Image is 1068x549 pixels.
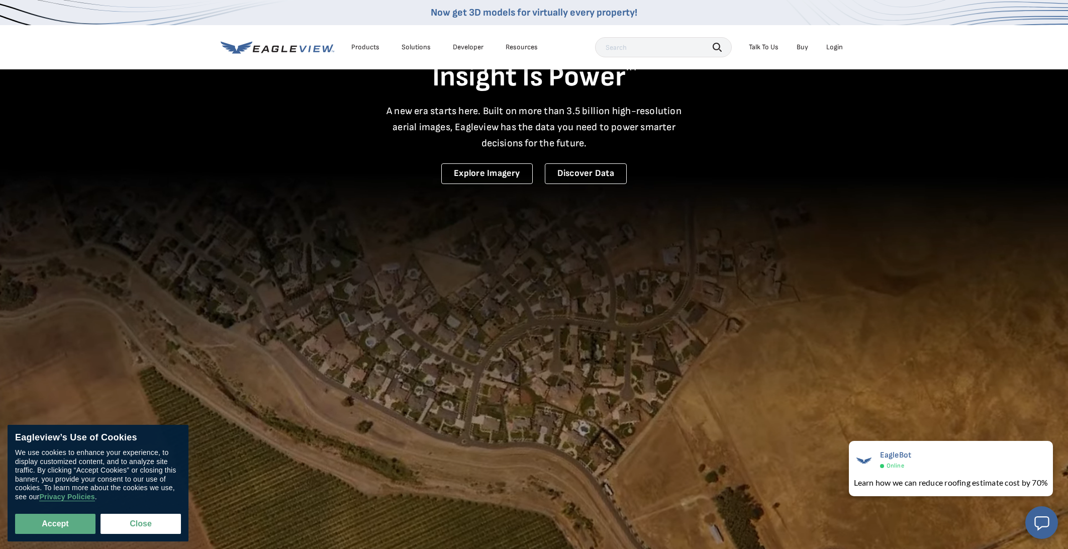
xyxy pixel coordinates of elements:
[826,43,843,52] div: Login
[441,163,533,184] a: Explore Imagery
[431,7,637,19] a: Now get 3D models for virtually every property!
[880,450,912,460] span: EagleBot
[221,60,848,95] h1: Insight Is Power
[39,493,94,501] a: Privacy Policies
[101,514,181,534] button: Close
[351,43,379,52] div: Products
[749,43,779,52] div: Talk To Us
[380,103,688,151] p: A new era starts here. Built on more than 3.5 billion high-resolution aerial images, Eagleview ha...
[887,462,904,470] span: Online
[854,450,874,471] img: EagleBot
[854,477,1048,489] div: Learn how we can reduce roofing estimate cost by 70%
[545,163,627,184] a: Discover Data
[15,514,95,534] button: Accept
[1025,506,1058,539] button: Open chat window
[797,43,808,52] a: Buy
[15,448,181,501] div: We use cookies to enhance your experience, to display customized content, and to analyze site tra...
[453,43,483,52] a: Developer
[402,43,431,52] div: Solutions
[15,432,181,443] div: Eagleview’s Use of Cookies
[506,43,538,52] div: Resources
[595,37,732,57] input: Search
